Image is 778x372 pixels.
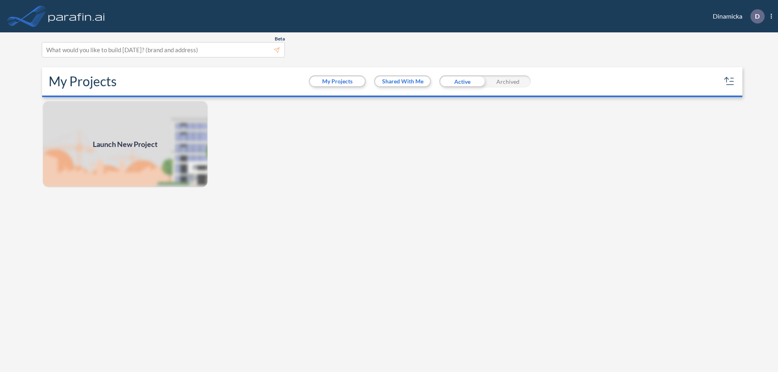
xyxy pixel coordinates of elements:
[723,75,736,88] button: sort
[439,75,485,87] div: Active
[755,13,760,20] p: D
[275,36,285,42] span: Beta
[93,139,158,150] span: Launch New Project
[485,75,531,87] div: Archived
[47,8,107,24] img: logo
[42,100,208,188] img: add
[701,9,772,23] div: Dinamicka
[375,77,430,86] button: Shared With Me
[42,100,208,188] a: Launch New Project
[49,74,117,89] h2: My Projects
[310,77,365,86] button: My Projects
